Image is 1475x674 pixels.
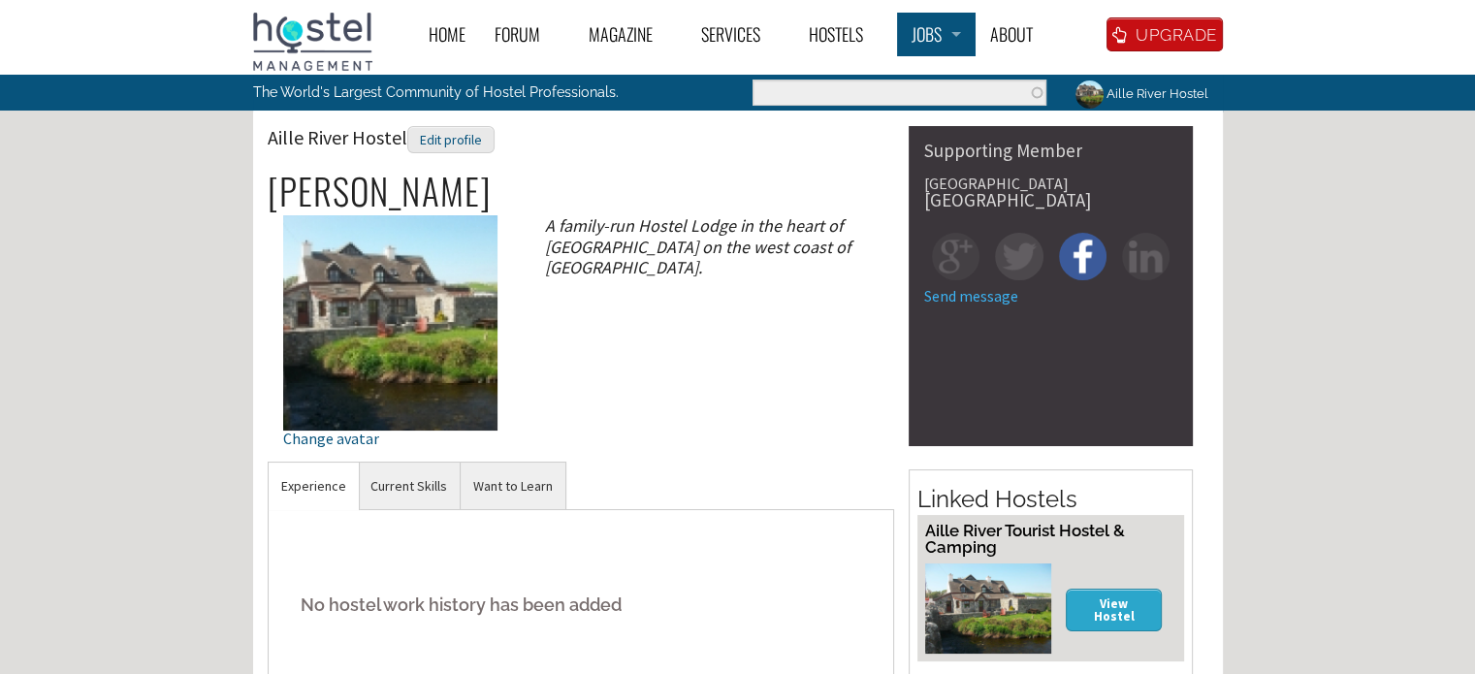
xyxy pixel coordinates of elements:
img: in-square.png [1122,233,1170,280]
img: Aille River Hostel's picture [1073,78,1106,112]
a: Services [687,13,794,56]
a: Aille River Hostel [1061,75,1220,112]
a: Edit profile [407,125,495,149]
div: Supporting Member [924,142,1177,160]
a: Send message [924,286,1018,305]
a: Home [414,13,480,56]
a: Jobs [897,13,976,56]
span: Aille River Hostel [268,125,495,149]
h2: [PERSON_NAME] [268,171,895,211]
a: View Hostel [1066,589,1163,630]
img: fb-square.png [1059,233,1106,280]
div: A family-run Hostel Lodge in the heart of [GEOGRAPHIC_DATA] on the west coast of [GEOGRAPHIC_DATA]. [529,215,894,278]
a: Hostels [794,13,897,56]
img: tw-square.png [995,233,1042,280]
a: Forum [480,13,574,56]
a: Experience [269,463,359,510]
a: UPGRADE [1106,17,1223,51]
a: Magazine [574,13,687,56]
a: Current Skills [358,463,460,510]
a: Aille River Tourist Hostel & Camping [925,521,1125,557]
img: Hostel Management Home [253,13,372,71]
div: Edit profile [407,126,495,154]
div: Change avatar [283,431,497,446]
img: gp-square.png [932,233,979,280]
p: The World's Largest Community of Hostel Professionals. [253,75,657,110]
a: Change avatar [283,311,497,446]
input: Enter the terms you wish to search for. [753,80,1046,106]
h5: No hostel work history has been added [283,575,880,634]
div: [GEOGRAPHIC_DATA] [924,176,1177,191]
div: [GEOGRAPHIC_DATA] [924,191,1177,209]
img: Aille River Hostel's picture [283,215,497,430]
a: About [976,13,1067,56]
h2: Linked Hostels [917,483,1184,516]
a: Want to Learn [461,463,565,510]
